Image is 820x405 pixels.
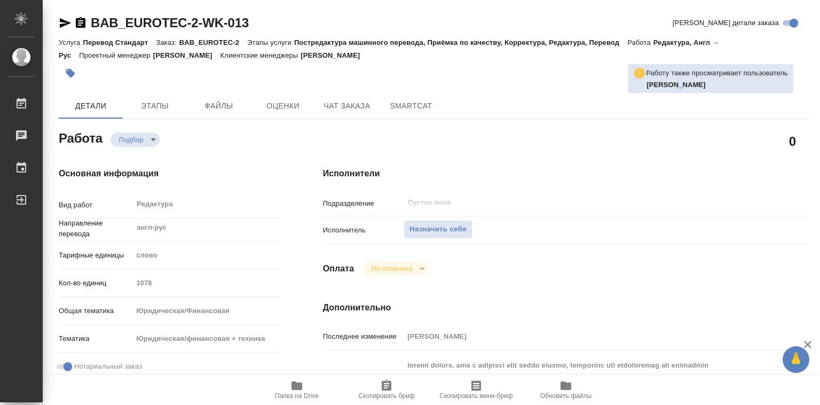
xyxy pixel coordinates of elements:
p: Последнее изменение [323,331,404,342]
p: Проектный менеджер [79,51,153,59]
p: Тарифные единицы [59,250,132,261]
span: Нотариальный заказ [74,361,142,372]
p: Клиентские менеджеры [220,51,301,59]
p: Исполнитель [323,225,404,236]
button: Подбор [116,135,147,144]
span: [PERSON_NAME] детали заказа [673,18,779,28]
div: Юридическая/Финансовая [132,302,280,320]
p: Работа [627,38,653,46]
span: Назначить себя [409,223,466,236]
p: Тематика [59,333,132,344]
div: Подбор [362,261,428,276]
p: Направление перевода [59,218,132,239]
button: Обновить файлы [521,375,611,405]
span: Скопировать бриф [358,392,414,400]
span: Папка на Drive [275,392,319,400]
input: Пустое поле [407,196,743,209]
h2: Работа [59,128,102,147]
button: Добавить тэг [59,61,82,85]
span: Скопировать мини-бриф [439,392,512,400]
span: 🙏 [787,348,805,371]
p: Перевод Стандарт [83,38,156,46]
p: Постредактура машинного перевода, Приёмка по качеству, Корректура, Редактура, Перевод [294,38,627,46]
p: [PERSON_NAME] [301,51,368,59]
span: Чат заказа [321,99,373,113]
div: Подбор [111,133,160,147]
h4: Исполнители [323,167,808,180]
span: Файлы [193,99,245,113]
b: [PERSON_NAME] [646,81,706,89]
p: Этапы услуги [247,38,294,46]
button: 🙏 [783,346,809,373]
h4: Оплата [323,262,354,275]
span: SmartCat [385,99,437,113]
a: BAB_EUROTEC-2-WK-013 [91,15,249,30]
p: Подразделение [323,198,404,209]
button: Скопировать ссылку для ЯМессенджера [59,17,72,29]
button: Скопировать бриф [342,375,431,405]
button: Назначить себя [404,220,472,239]
div: слово [132,246,280,264]
p: Кол-во единиц [59,278,132,289]
button: Скопировать мини-бриф [431,375,521,405]
p: Заказ: [156,38,179,46]
span: Этапы [129,99,180,113]
h2: 0 [789,132,796,150]
p: Бабкина Анастасия [646,80,788,90]
h4: Дополнительно [323,301,808,314]
div: Юридическая/финансовая + техника [132,330,280,348]
p: Услуга [59,38,83,46]
span: Обновить файлы [540,392,592,400]
h4: Основная информация [59,167,280,180]
p: BAB_EUROTEC-2 [179,38,247,46]
p: Вид работ [59,200,132,211]
span: Оценки [257,99,309,113]
input: Пустое поле [132,275,280,291]
button: Скопировать ссылку [74,17,87,29]
button: Папка на Drive [252,375,342,405]
button: Не оплачена [368,264,415,273]
p: Работу также просматривает пользователь [646,68,788,79]
span: Детали [65,99,116,113]
p: Общая тематика [59,306,132,316]
p: [PERSON_NAME] [153,51,220,59]
input: Пустое поле [404,329,768,344]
